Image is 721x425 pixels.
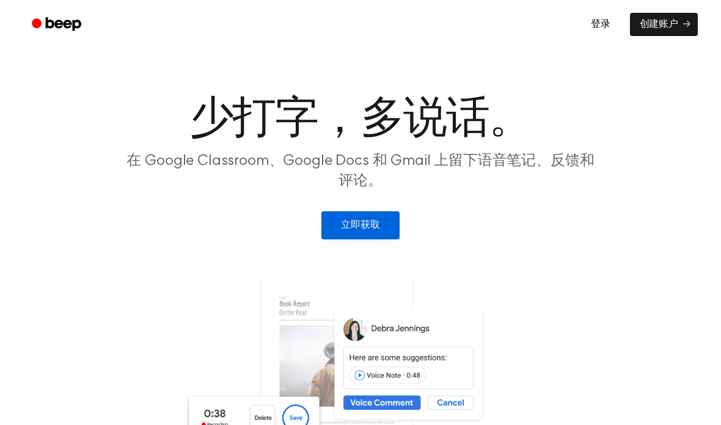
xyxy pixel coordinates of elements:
[630,13,698,36] a: 创建账户
[190,98,532,142] font: 少打字，多说话。
[341,220,379,230] font: 立即获取
[640,20,678,29] font: 创建账户
[579,10,623,38] a: 登录
[321,211,399,239] a: 立即获取
[126,154,594,189] font: 在 Google Classroom、Google Docs 和 Gmail 上留下语音笔记、反馈和评论。
[591,20,610,29] font: 登录
[23,13,92,37] a: 嘟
